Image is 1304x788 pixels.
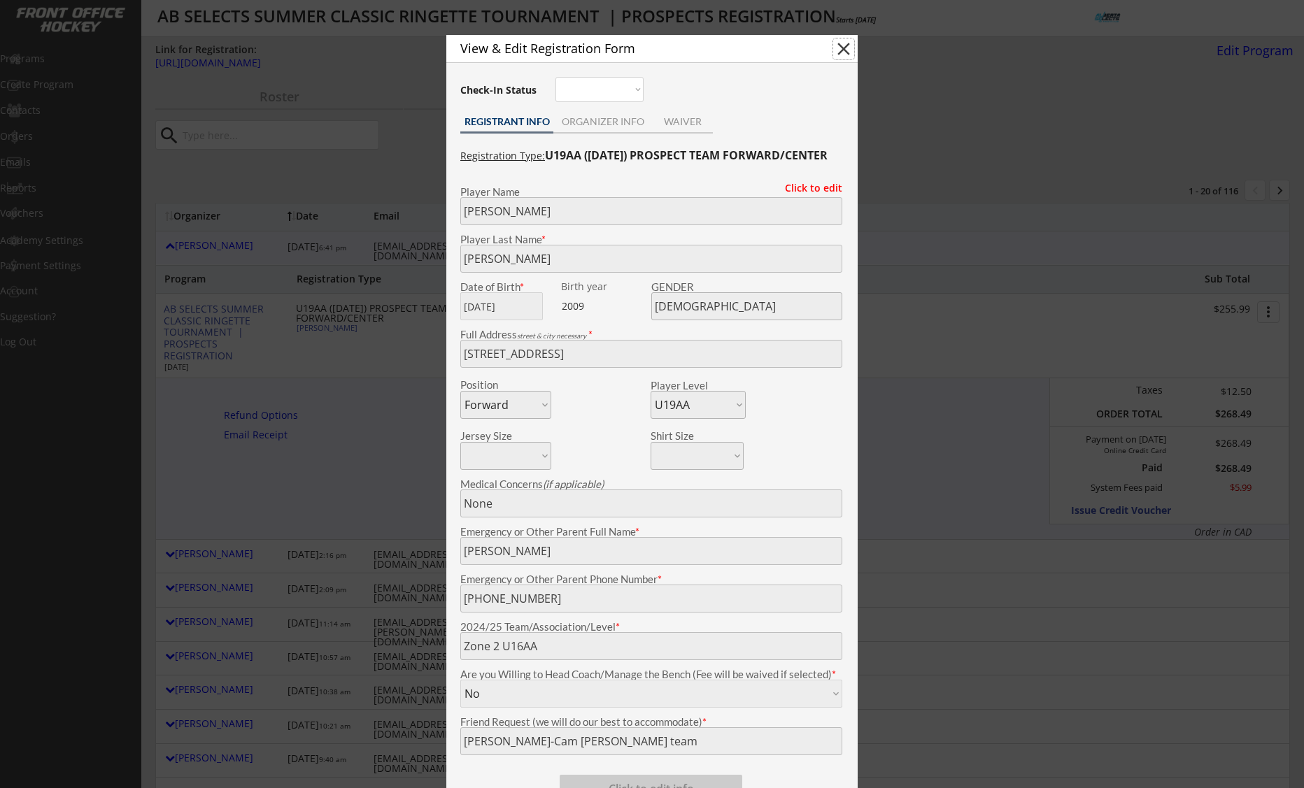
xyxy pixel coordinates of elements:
[460,187,842,197] div: Player Name
[460,431,532,441] div: Jersey Size
[561,282,649,292] div: We are transitioning the system to collect and store date of birth instead of just birth year to ...
[651,380,746,391] div: Player Level
[460,380,532,390] div: Position
[651,282,842,292] div: GENDER
[652,117,713,127] div: WAIVER
[562,299,649,313] div: 2009
[460,117,553,127] div: REGISTRANT INFO
[460,622,842,632] div: 2024/25 Team/Association/Level
[460,149,545,162] u: Registration Type:
[553,117,652,127] div: ORGANIZER INFO
[460,526,842,537] div: Emergency or Other Parent Full Name
[460,85,539,95] div: Check-In Status
[460,282,551,292] div: Date of Birth
[545,148,828,163] strong: U19AA ([DATE]) PROSPECT TEAM FORWARD/CENTER
[460,669,842,680] div: Are you Willing to Head Coach/Manage the Bench (Fee will be waived if selected)
[561,282,649,292] div: Birth year
[460,574,842,585] div: Emergency or Other Parent Phone Number
[460,234,842,245] div: Player Last Name
[460,489,842,517] input: Allergies, injuries, etc.
[460,479,842,489] div: Medical Concerns
[833,38,854,59] button: close
[651,431,723,441] div: Shirt Size
[460,42,809,55] div: View & Edit Registration Form
[543,478,604,490] em: (if applicable)
[460,340,842,368] input: Street, City, Province/State
[460,329,842,340] div: Full Address
[774,183,842,193] div: Click to edit
[517,331,586,340] em: street & city necessary
[460,717,842,727] div: Friend Request (we will do our best to accommodate)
